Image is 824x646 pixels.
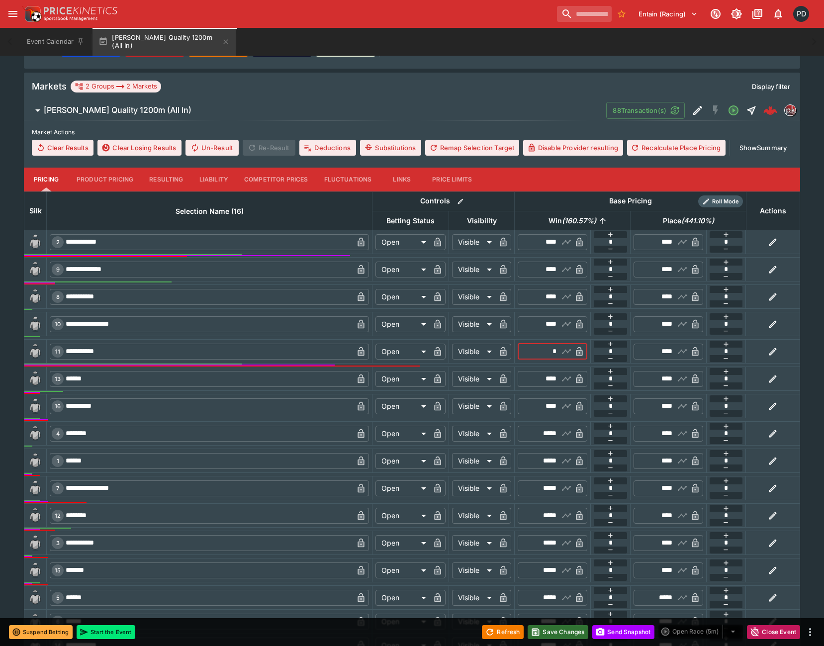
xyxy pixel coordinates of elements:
div: Visible [452,535,495,551]
div: Open [375,398,430,414]
div: 2 Groups 2 Markets [75,81,157,92]
div: Open [375,453,430,469]
img: blank-silk.png [27,614,43,630]
button: [PERSON_NAME] Quality 1200m (All In) [92,28,236,56]
div: Open [375,614,430,630]
div: Visible [452,262,495,277]
button: Connected to PK [707,5,725,23]
img: blank-silk.png [27,316,43,332]
button: Straight [742,101,760,119]
label: Market Actions [32,125,792,140]
div: Open [375,535,430,551]
div: pricekinetics [784,104,796,116]
img: blank-silk.png [27,508,43,524]
span: 5 [54,594,62,601]
div: Open [375,508,430,524]
span: 9 [54,266,62,273]
div: Visible [452,371,495,387]
div: Visible [452,508,495,524]
img: blank-silk.png [27,262,43,277]
div: split button [658,625,743,639]
h6: [PERSON_NAME] Quality 1200m (All In) [44,105,191,115]
button: Disable Provider resulting [523,140,623,156]
span: 10 [53,321,63,328]
div: Visible [452,426,495,442]
button: Fluctuations [316,168,380,191]
span: 1 [55,458,61,464]
span: Selection Name (16) [165,205,255,217]
img: blank-silk.png [27,398,43,414]
svg: Open [728,104,739,116]
img: Sportsbook Management [44,16,97,21]
em: ( 441.10 %) [681,215,714,227]
button: ShowSummary [734,140,792,156]
img: blank-silk.png [27,426,43,442]
button: Deductions [299,140,356,156]
th: Silk [24,191,47,230]
button: [PERSON_NAME] Quality 1200m (All In) [24,100,606,120]
button: No Bookmarks [614,6,630,22]
div: Show/hide Price Roll mode configuration. [698,195,743,207]
button: open drawer [4,5,22,23]
img: logo-cerberus--red.svg [763,103,777,117]
div: Visible [452,234,495,250]
div: bc6b01f8-bf06-4083-83df-f8ba789737ac [763,103,777,117]
th: Controls [372,191,515,211]
div: Open [375,344,430,360]
button: Display filter [746,79,796,94]
button: more [804,626,816,638]
span: Roll Mode [708,197,743,206]
input: search [557,6,612,22]
div: Open [375,234,430,250]
span: Betting Status [375,215,446,227]
button: Notifications [769,5,787,23]
div: Open [375,262,430,277]
span: Visibility [456,215,508,227]
h5: Markets [32,81,67,92]
button: Bulk edit [454,195,467,208]
button: Un-Result [185,140,239,156]
span: 4 [54,430,62,437]
em: ( 160.57 %) [562,215,596,227]
button: Clear Results [32,140,93,156]
div: Visible [452,344,495,360]
button: Product Pricing [69,168,141,191]
div: Paul Dicioccio [793,6,809,22]
img: blank-silk.png [27,562,43,578]
button: Toggle light/dark mode [728,5,745,23]
span: 16 [53,403,63,410]
button: Save Changes [528,625,588,639]
div: Open [375,480,430,496]
button: Pricing [24,168,69,191]
div: Open [375,289,430,305]
img: pricekinetics [785,105,796,116]
img: blank-silk.png [27,535,43,551]
img: blank-silk.png [27,344,43,360]
button: Start the Event [77,625,135,639]
span: 2 [54,239,62,246]
button: Recalculate Place Pricing [627,140,726,156]
div: Visible [452,453,495,469]
button: Clear Losing Results [97,140,181,156]
div: Open [375,562,430,578]
button: Send Snapshot [592,625,654,639]
a: bc6b01f8-bf06-4083-83df-f8ba789737ac [760,100,780,120]
img: blank-silk.png [27,453,43,469]
div: Visible [452,316,495,332]
img: PriceKinetics [44,7,117,14]
span: 13 [53,375,63,382]
div: Visible [452,590,495,606]
img: blank-silk.png [27,480,43,496]
button: Substitutions [360,140,421,156]
button: Resulting [141,168,191,191]
div: Base Pricing [605,195,656,207]
button: Price Limits [424,168,480,191]
th: Actions [746,191,800,230]
div: Open [375,316,430,332]
img: blank-silk.png [27,590,43,606]
button: Liability [191,168,236,191]
img: blank-silk.png [27,234,43,250]
button: Refresh [482,625,524,639]
button: Competitor Prices [236,168,316,191]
